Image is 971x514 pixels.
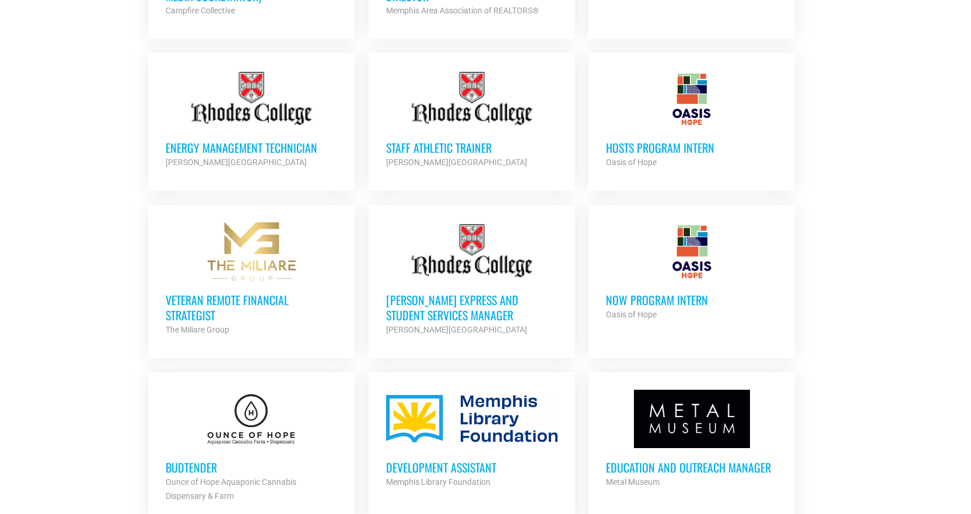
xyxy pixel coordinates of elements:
a: Staff Athletic Trainer [PERSON_NAME][GEOGRAPHIC_DATA] [369,53,575,187]
a: Development Assistant Memphis Library Foundation [369,372,575,506]
h3: Veteran Remote Financial Strategist [166,292,337,323]
strong: Memphis Area Association of REALTORS® [386,6,539,15]
strong: [PERSON_NAME][GEOGRAPHIC_DATA] [166,158,307,167]
strong: Oasis of Hope [606,158,657,167]
strong: [PERSON_NAME][GEOGRAPHIC_DATA] [386,158,527,167]
h3: NOW Program Intern [606,292,777,307]
h3: Education and Outreach Manager [606,460,777,475]
h3: Staff Athletic Trainer [386,140,558,155]
strong: Ounce of Hope Aquaponic Cannabis Dispensary & Farm [166,477,296,501]
strong: Metal Museum [606,477,660,487]
h3: Budtender [166,460,337,475]
h3: Development Assistant [386,460,558,475]
a: Education and Outreach Manager Metal Museum [588,372,795,506]
strong: [PERSON_NAME][GEOGRAPHIC_DATA] [386,325,527,334]
a: HOSTS Program Intern Oasis of Hope [588,53,795,187]
strong: Oasis of Hope [606,310,657,319]
strong: Memphis Library Foundation [386,477,490,487]
a: Veteran Remote Financial Strategist The Miliare Group [148,205,355,354]
strong: Campfire Collective [166,6,235,15]
h3: [PERSON_NAME] Express and Student Services Manager [386,292,558,323]
strong: The Miliare Group [166,325,229,334]
h3: Energy Management Technician [166,140,337,155]
a: NOW Program Intern Oasis of Hope [588,205,795,339]
h3: HOSTS Program Intern [606,140,777,155]
a: [PERSON_NAME] Express and Student Services Manager [PERSON_NAME][GEOGRAPHIC_DATA] [369,205,575,354]
a: Energy Management Technician [PERSON_NAME][GEOGRAPHIC_DATA] [148,53,355,187]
